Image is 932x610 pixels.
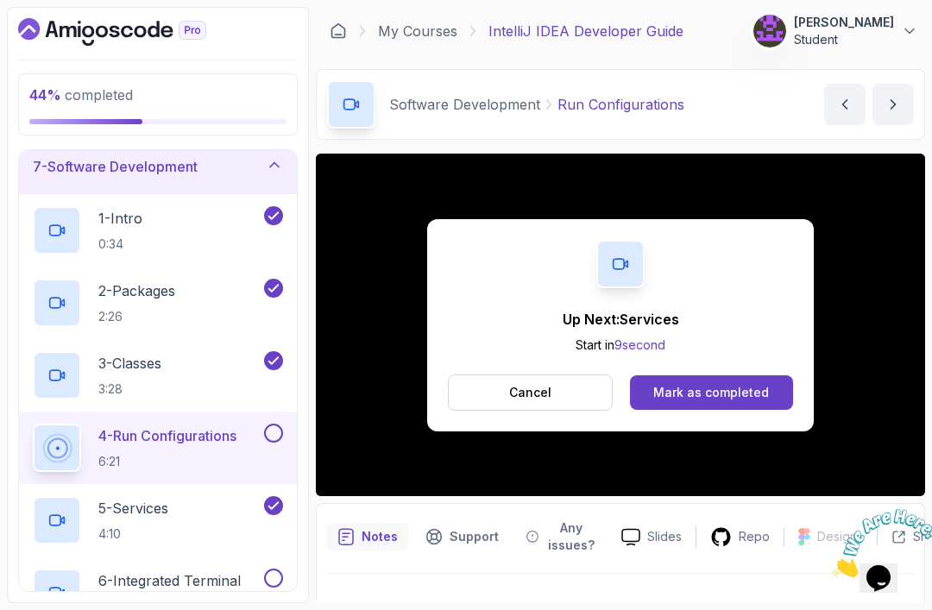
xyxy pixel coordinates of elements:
p: 6 - Integrated Terminal [98,570,241,591]
p: 4:10 [98,525,168,543]
a: My Courses [378,21,457,41]
p: 2:26 [98,308,175,325]
button: Support button [415,514,509,559]
p: 3 - Classes [98,353,161,374]
button: notes button [327,514,408,559]
p: 6:21 [98,453,236,470]
p: Slides [647,528,682,545]
span: completed [29,86,133,104]
p: Cancel [509,384,551,401]
p: Designs [817,528,863,545]
button: previous content [824,84,866,125]
p: 0:34 [98,236,142,253]
img: Chat attention grabber [7,7,114,75]
button: 5-Services4:10 [33,496,283,544]
a: Dashboard [18,18,246,46]
div: Mark as completed [653,384,769,401]
button: Mark as completed [630,375,793,410]
p: 5 - Services [98,498,168,519]
a: Dashboard [330,22,347,40]
p: 1 - Intro [98,208,142,229]
button: Cancel [448,374,613,411]
p: Any issues? [545,519,597,554]
button: next content [872,84,914,125]
a: Repo [696,526,784,548]
button: Feedback button [516,514,608,559]
iframe: chat widget [825,502,932,584]
p: 4 - Run Configurations [98,425,236,446]
p: IntelliJ IDEA Developer Guide [488,21,683,41]
iframe: 3 - Run Configurations [316,154,925,496]
img: user profile image [753,15,786,47]
button: 7-Software Development [19,139,297,194]
button: 4-Run Configurations6:21 [33,424,283,472]
p: Run Configurations [557,94,684,115]
p: [PERSON_NAME] [794,14,894,31]
p: Start in [563,336,679,354]
a: Slides [608,528,696,546]
button: user profile image[PERSON_NAME]Student [753,14,918,48]
p: Notes [362,528,398,545]
p: Up Next: Services [563,309,679,330]
p: Software Development [389,94,540,115]
span: 44 % [29,86,61,104]
span: 9 second [614,337,665,352]
button: 2-Packages2:26 [33,279,283,327]
p: 2 - Packages [98,280,175,301]
p: Repo [739,528,770,545]
h3: 7 - Software Development [33,156,198,177]
p: 3:28 [98,380,161,398]
button: 3-Classes3:28 [33,351,283,399]
button: 1-Intro0:34 [33,206,283,255]
p: Support [450,528,499,545]
p: Student [794,31,894,48]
